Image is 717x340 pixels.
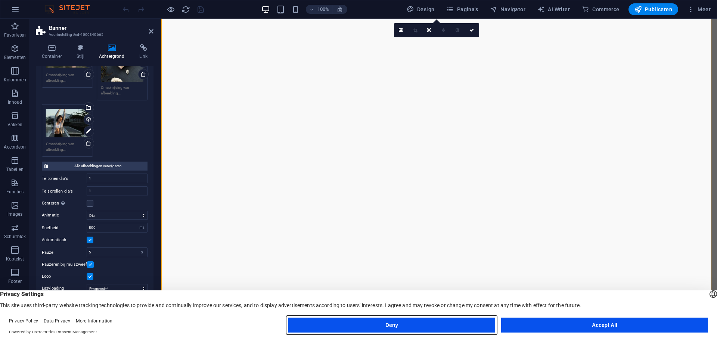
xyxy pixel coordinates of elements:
h3: Voorinstelling #ed-1000340665 [49,31,139,38]
label: Lazyloading [42,284,87,293]
button: Alle afbeeldingen verwijderen [42,162,148,171]
p: Functies [6,189,24,195]
p: Favorieten [4,32,26,38]
button: Publiceren [628,3,678,15]
span: Meer [687,6,711,13]
span: Design [407,6,435,13]
a: Vervagen [437,23,451,37]
label: Pauzeren bij muiszweef [42,260,87,269]
label: Te tonen dia's [42,177,87,181]
p: Kolommen [4,77,27,83]
p: Inhoud [8,99,22,105]
h4: Container [36,44,71,60]
h4: Achtergrond [93,44,133,60]
p: Schuifblok [4,234,26,240]
button: Pagina's [443,3,481,15]
span: Navigator [490,6,525,13]
i: Pagina opnieuw laden [181,5,190,14]
span: Pagina's [446,6,478,13]
a: Oriëntatie wijzigen [422,23,437,37]
button: Design [404,3,438,15]
a: Grijswaarden [451,23,465,37]
a: Bevestig ( Ctrl ⏎ ) [465,23,479,37]
p: Tabellen [6,166,24,172]
button: Klik hier om de voorbeeldmodus te verlaten en verder te gaan met bewerken [166,5,175,14]
p: Vakken [7,122,23,128]
h6: 100% [317,5,329,14]
a: Selecteer bestanden uit Bestandsbeheer, stockfoto's, of upload een of meer bestanden [394,23,408,37]
h2: Banner [49,25,153,31]
p: Accordeon [4,144,26,150]
a: Bijsnijdmodus [408,23,422,37]
h4: Link [133,44,153,60]
div: Design (Ctrl+Alt+Y) [404,3,438,15]
label: Automatisch [42,235,87,244]
button: reload [181,5,190,14]
span: Alle afbeeldingen verwijderen [50,162,145,171]
button: Meer [684,3,714,15]
span: AI Writer [537,6,570,13]
label: Snelheid [42,226,87,230]
span: Publiceren [634,6,672,13]
button: 100% [306,5,332,14]
p: Elementen [4,54,26,60]
p: Footer [8,278,22,284]
label: Pauze [42,250,87,255]
label: Centeren [42,199,87,208]
span: Commerce [582,6,620,13]
i: Stel bij het wijzigen van de grootte van de weergegeven website automatisch het juist zoomniveau ... [336,6,343,13]
h4: Stijl [71,44,93,60]
div: home-services-gallery-yoga.jpeg [46,108,89,138]
label: Loop [42,272,87,281]
button: AI Writer [534,3,573,15]
p: Images [7,211,23,217]
p: Koptekst [6,256,24,262]
label: Animatie [42,211,87,220]
img: Editor Logo [43,5,99,14]
button: Navigator [487,3,528,15]
label: Te scrollen dia's [42,189,87,193]
button: Commerce [579,3,623,15]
